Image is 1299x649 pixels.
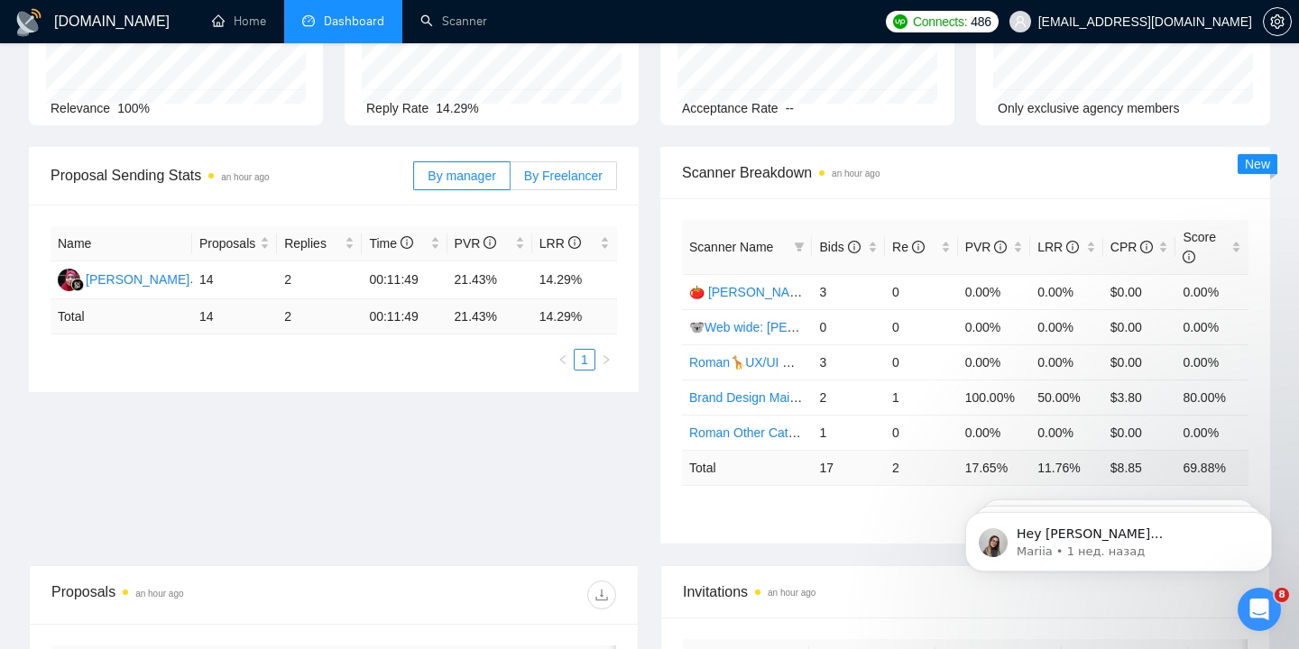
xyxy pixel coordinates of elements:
[588,588,615,602] span: download
[1030,274,1103,309] td: 0.00%
[1175,309,1248,344] td: 0.00%
[51,226,192,261] th: Name
[277,299,362,334] td: 2
[683,580,1248,603] span: Invitations
[1175,415,1248,450] td: 0.00%
[324,14,384,29] span: Dashboard
[1103,309,1176,344] td: $0.00
[366,101,428,115] span: Reply Rate
[199,233,256,253] span: Proposals
[812,344,885,379] td: 3
[78,52,308,353] span: Hey [PERSON_NAME][EMAIL_ADDRESS][DOMAIN_NAME], Looks like your Upwork agency [PERSON_NAME] Design...
[192,226,277,261] th: Proposals
[1183,230,1216,264] span: Score
[1030,450,1103,485] td: 11.76 %
[885,309,958,344] td: 0
[601,354,612,365] span: right
[794,242,805,252] span: filter
[369,236,412,251] span: Time
[689,240,773,254] span: Scanner Name
[455,236,497,251] span: PVR
[552,349,574,370] button: left
[812,450,885,485] td: 17
[1030,379,1103,415] td: 50.00%
[1110,240,1153,254] span: CPR
[958,309,1031,344] td: 0.00%
[689,390,850,405] a: Brand Design Main (Valeriia)
[812,309,885,344] td: 0
[1275,588,1289,602] span: 8
[893,14,907,29] img: upwork-logo.png
[689,285,1010,299] a: 🍅 [PERSON_NAME] | UX/UI Wide: 10.07 - Bid in Range
[51,164,413,187] span: Proposal Sending Stats
[595,349,617,370] li: Next Page
[819,240,860,254] span: Bids
[51,101,110,115] span: Relevance
[557,354,568,365] span: left
[71,279,84,291] img: gigradar-bm.png
[51,299,192,334] td: Total
[78,69,311,86] p: Message from Mariia, sent 1 нед. назад
[689,355,1027,370] a: Roman🦒UX/UI Wide: [PERSON_NAME] 03/07 quest 22/09
[192,261,277,299] td: 14
[1175,274,1248,309] td: 0.00%
[1238,588,1281,631] iframe: Intercom live chat
[51,580,334,609] div: Proposals
[575,350,594,370] a: 1
[284,233,341,253] span: Replies
[447,299,532,334] td: 21.43 %
[1175,450,1248,485] td: 69.88 %
[1263,14,1292,29] a: setting
[965,240,1008,254] span: PVR
[574,349,595,370] li: 1
[401,236,413,249] span: info-circle
[682,161,1248,184] span: Scanner Breakdown
[1066,241,1079,253] span: info-circle
[595,349,617,370] button: right
[786,101,794,115] span: --
[689,320,975,334] a: 🐨Web wide: [PERSON_NAME] 03/07 bid in range
[568,236,581,249] span: info-circle
[892,240,925,254] span: Re
[958,344,1031,379] td: 0.00%
[958,450,1031,485] td: 17.65 %
[1030,344,1103,379] td: 0.00%
[1183,251,1195,263] span: info-circle
[848,241,861,253] span: info-circle
[885,274,958,309] td: 0
[277,261,362,299] td: 2
[1103,379,1176,415] td: $3.80
[58,271,189,286] a: D[PERSON_NAME]
[447,261,532,299] td: 21.43%
[1264,14,1291,29] span: setting
[958,379,1031,415] td: 100.00%
[192,299,277,334] td: 14
[832,169,880,178] time: an hour ago
[135,589,183,599] time: an hour ago
[1175,379,1248,415] td: 80.00%
[1140,241,1153,253] span: info-circle
[552,349,574,370] li: Previous Page
[885,415,958,450] td: 0
[277,226,362,261] th: Replies
[958,415,1031,450] td: 0.00%
[1103,274,1176,309] td: $0.00
[913,12,967,32] span: Connects:
[221,172,269,182] time: an hour ago
[14,8,43,37] img: logo
[790,233,808,261] span: filter
[994,241,1007,253] span: info-circle
[302,14,315,27] span: dashboard
[420,14,487,29] a: searchScanner
[812,415,885,450] td: 1
[428,169,495,183] span: By manager
[885,379,958,415] td: 1
[1175,344,1248,379] td: 0.00%
[1103,344,1176,379] td: $0.00
[682,101,778,115] span: Acceptance Rate
[58,269,80,291] img: D
[1245,157,1270,171] span: New
[768,588,815,598] time: an hour ago
[484,236,496,249] span: info-circle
